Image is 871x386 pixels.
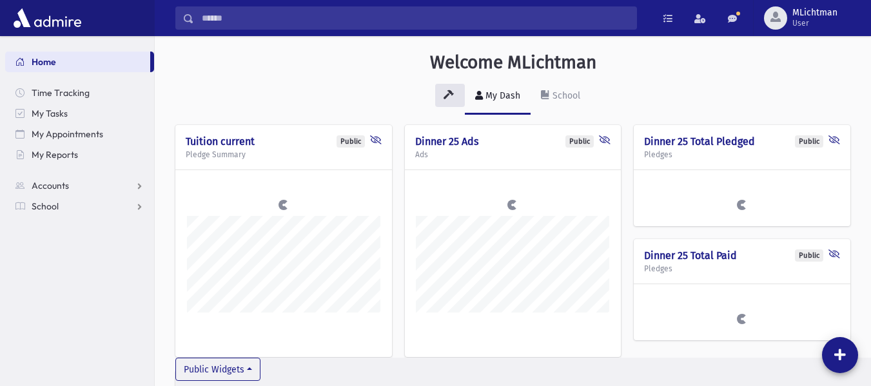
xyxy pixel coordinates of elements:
span: School [32,200,59,212]
h5: Pledge Summary [186,150,382,159]
h4: Tuition current [186,135,382,148]
span: User [792,18,837,28]
div: Public [795,135,823,148]
div: Public [795,249,823,262]
h4: Dinner 25 Ads [415,135,611,148]
a: School [5,196,154,217]
div: Public [565,135,594,148]
h5: Ads [415,150,611,159]
div: School [550,90,580,101]
input: Search [194,6,636,30]
a: Home [5,52,150,72]
a: My Dash [465,79,531,115]
h3: Welcome MLichtman [430,52,596,73]
span: Time Tracking [32,87,90,99]
span: My Appointments [32,128,103,140]
div: Public [337,135,365,148]
div: My Dash [483,90,520,101]
h4: Dinner 25 Total Pledged [644,135,840,148]
a: School [531,79,591,115]
h4: Dinner 25 Total Paid [644,249,840,262]
h5: Pledges [644,150,840,159]
span: My Reports [32,149,78,160]
button: Public Widgets [175,358,260,381]
a: My Reports [5,144,154,165]
a: My Appointments [5,124,154,144]
a: My Tasks [5,103,154,124]
h5: Pledges [644,264,840,273]
a: Accounts [5,175,154,196]
span: Home [32,56,56,68]
span: MLichtman [792,8,837,18]
span: Accounts [32,180,69,191]
img: AdmirePro [10,5,84,31]
span: My Tasks [32,108,68,119]
a: Time Tracking [5,82,154,103]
